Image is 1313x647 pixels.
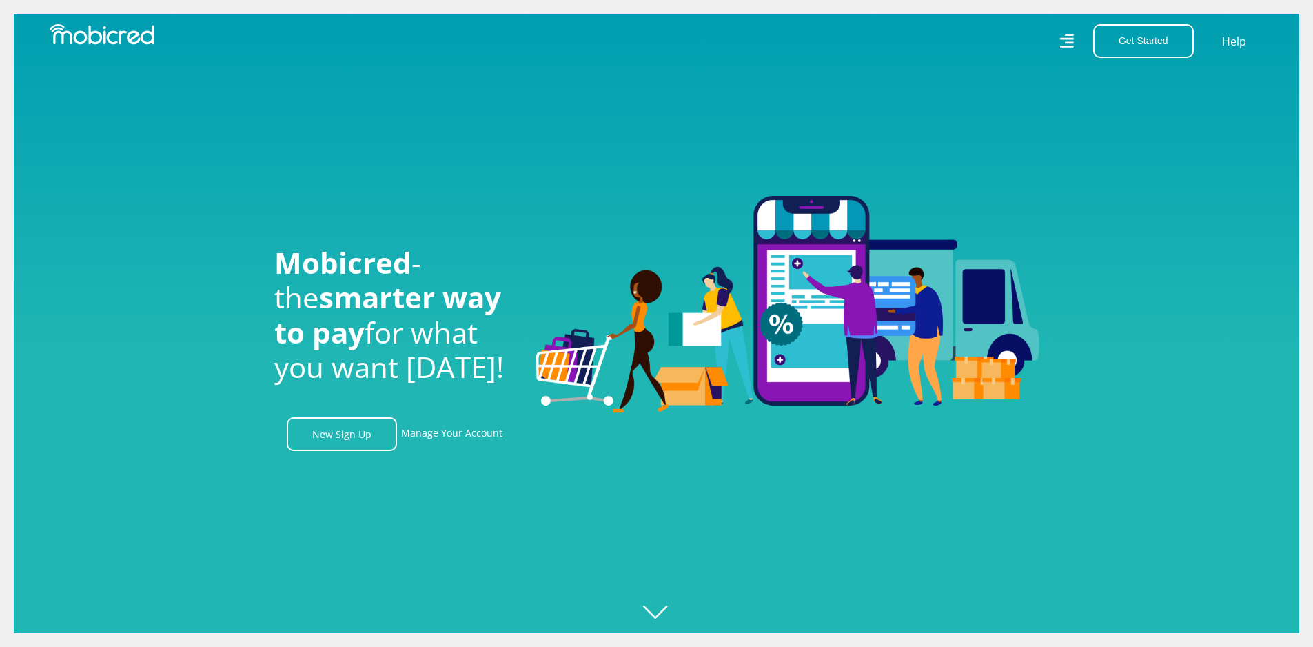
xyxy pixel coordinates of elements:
span: smarter way to pay [274,277,501,351]
img: Welcome to Mobicred [536,196,1039,414]
a: Manage Your Account [401,417,502,451]
a: New Sign Up [287,417,397,451]
span: Mobicred [274,243,411,282]
button: Get Started [1093,24,1194,58]
img: Mobicred [50,24,154,45]
a: Help [1221,32,1247,50]
h1: - the for what you want [DATE]! [274,246,516,385]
